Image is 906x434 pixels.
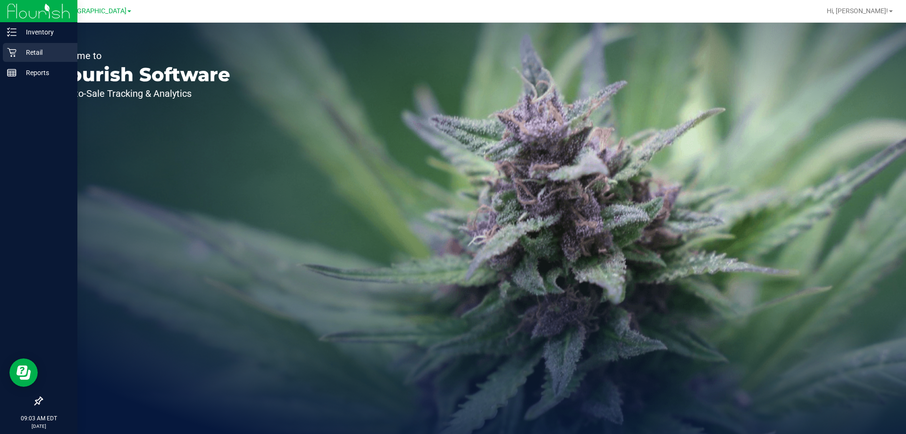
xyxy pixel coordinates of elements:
[7,27,17,37] inline-svg: Inventory
[827,7,888,15] span: Hi, [PERSON_NAME]!
[4,414,73,423] p: 09:03 AM EDT
[17,26,73,38] p: Inventory
[4,423,73,430] p: [DATE]
[7,68,17,77] inline-svg: Reports
[51,65,230,84] p: Flourish Software
[51,89,230,98] p: Seed-to-Sale Tracking & Analytics
[17,67,73,78] p: Reports
[9,358,38,387] iframe: Resource center
[51,51,230,60] p: Welcome to
[7,48,17,57] inline-svg: Retail
[62,7,126,15] span: [GEOGRAPHIC_DATA]
[17,47,73,58] p: Retail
